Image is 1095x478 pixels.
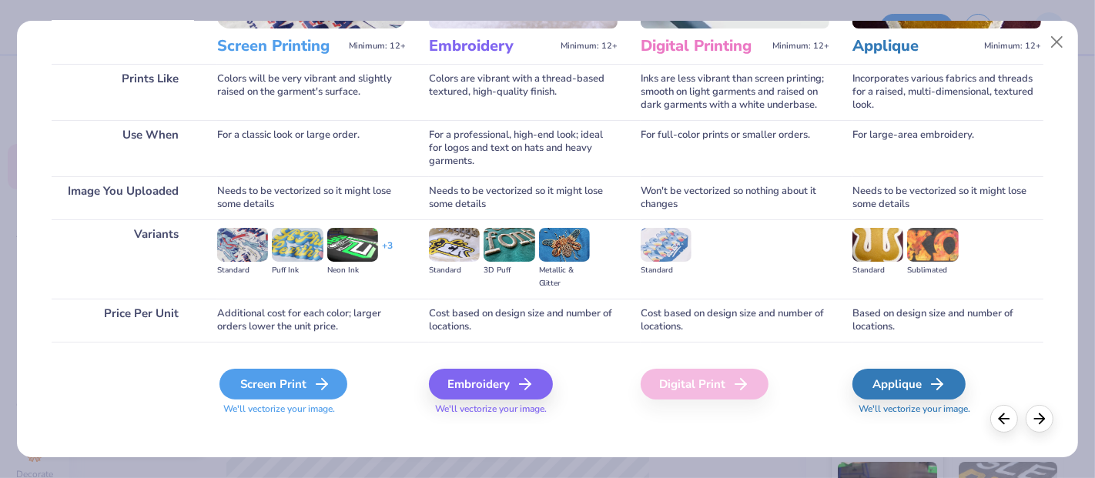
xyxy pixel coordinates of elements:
[772,41,829,52] span: Minimum: 12+
[641,36,766,56] h3: Digital Printing
[852,228,903,262] img: Standard
[217,228,268,262] img: Standard
[52,219,194,299] div: Variants
[852,64,1041,120] div: Incorporates various fabrics and threads for a raised, multi-dimensional, textured look.
[429,228,480,262] img: Standard
[429,403,618,416] span: We'll vectorize your image.
[52,64,194,120] div: Prints Like
[272,228,323,262] img: Puff Ink
[217,36,343,56] h3: Screen Printing
[217,120,406,176] div: For a classic look or large order.
[641,228,691,262] img: Standard
[429,369,553,399] div: Embroidery
[852,403,1041,416] span: We'll vectorize your image.
[429,299,618,342] div: Cost based on design size and number of locations.
[852,120,1041,176] div: For large-area embroidery.
[484,264,534,277] div: 3D Puff
[429,64,618,120] div: Colors are vibrant with a thread-based textured, high-quality finish.
[52,120,194,176] div: Use When
[641,176,829,219] div: Won't be vectorized so nothing about it changes
[641,64,829,120] div: Inks are less vibrant than screen printing; smooth on light garments and raised on dark garments ...
[327,264,378,277] div: Neon Ink
[852,176,1041,219] div: Needs to be vectorized so it might lose some details
[907,228,958,262] img: Sublimated
[641,369,769,399] div: Digital Print
[52,299,194,342] div: Price Per Unit
[539,264,590,290] div: Metallic & Glitter
[382,239,393,266] div: + 3
[429,120,618,176] div: For a professional, high-end look; ideal for logos and text on hats and heavy garments.
[852,36,978,56] h3: Applique
[852,299,1041,342] div: Based on design size and number of locations.
[217,176,406,219] div: Needs to be vectorized so it might lose some details
[907,264,958,277] div: Sublimated
[429,176,618,219] div: Needs to be vectorized so it might lose some details
[852,264,903,277] div: Standard
[484,228,534,262] img: 3D Puff
[217,264,268,277] div: Standard
[52,176,194,219] div: Image You Uploaded
[539,228,590,262] img: Metallic & Glitter
[429,264,480,277] div: Standard
[641,120,829,176] div: For full-color prints or smaller orders.
[984,41,1041,52] span: Minimum: 12+
[641,264,691,277] div: Standard
[641,299,829,342] div: Cost based on design size and number of locations.
[217,299,406,342] div: Additional cost for each color; larger orders lower the unit price.
[561,41,618,52] span: Minimum: 12+
[217,64,406,120] div: Colors will be very vibrant and slightly raised on the garment's surface.
[349,41,406,52] span: Minimum: 12+
[852,369,966,399] div: Applique
[217,403,406,416] span: We'll vectorize your image.
[327,228,378,262] img: Neon Ink
[219,369,347,399] div: Screen Print
[272,264,323,277] div: Puff Ink
[429,36,554,56] h3: Embroidery
[1042,28,1071,57] button: Close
